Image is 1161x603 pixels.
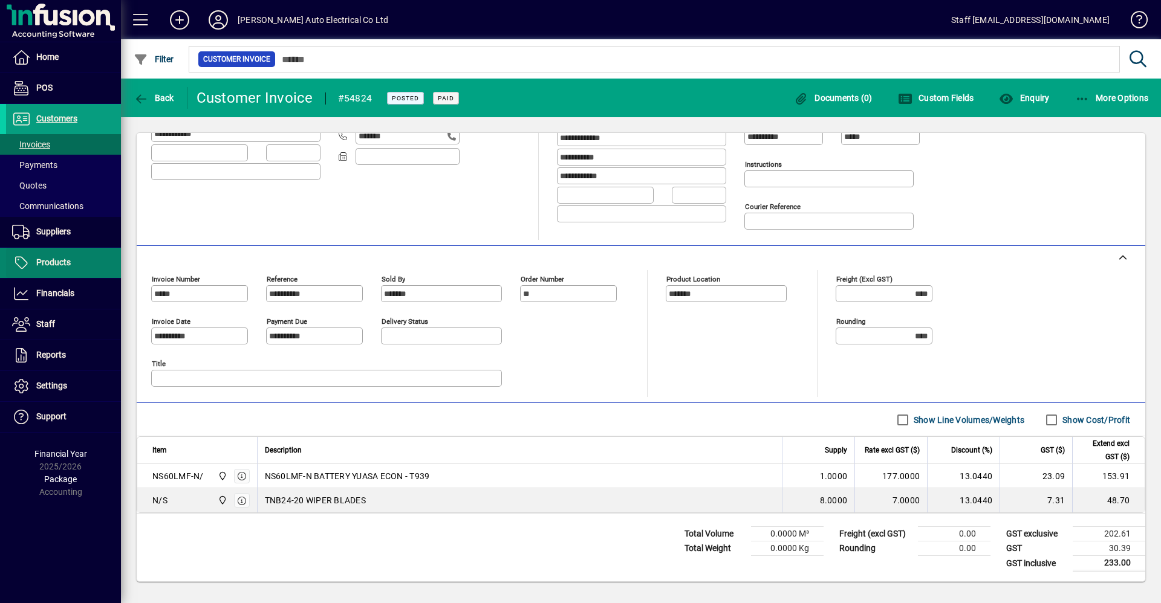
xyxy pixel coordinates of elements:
span: Filter [134,54,174,64]
a: Support [6,402,121,432]
a: POS [6,73,121,103]
mat-label: Sold by [382,275,405,283]
div: Customer Invoice [197,88,313,108]
a: Reports [6,340,121,370]
div: 7.0000 [862,494,920,506]
span: More Options [1075,93,1149,103]
button: Enquiry [996,87,1052,109]
span: 1.0000 [820,470,848,482]
a: Settings [6,371,121,401]
span: Quotes [12,181,47,190]
td: 30.39 [1073,541,1145,556]
span: Settings [36,381,67,390]
td: 153.91 [1072,464,1145,488]
td: 48.70 [1072,488,1145,512]
span: Invoices [12,140,50,149]
td: 13.0440 [927,488,1000,512]
td: 13.0440 [927,464,1000,488]
mat-label: Invoice date [152,317,190,326]
td: Rounding [833,541,918,556]
td: 0.0000 M³ [751,527,824,541]
mat-label: Freight (excl GST) [836,275,893,283]
span: Customer Invoice [203,53,270,65]
span: POS [36,83,53,92]
td: GST inclusive [1000,556,1073,571]
button: Filter [131,48,177,70]
span: Payments [12,160,57,170]
mat-label: Invoice number [152,275,200,283]
div: Staff [EMAIL_ADDRESS][DOMAIN_NAME] [951,10,1110,30]
span: Home [36,52,59,62]
app-page-header-button: Back [121,87,187,109]
mat-label: Order number [521,275,564,283]
button: Documents (0) [791,87,876,109]
a: Payments [6,155,121,175]
a: Communications [6,196,121,216]
div: N/S [152,494,167,506]
span: Products [36,257,71,267]
a: Invoices [6,134,121,155]
button: Custom Fields [895,87,977,109]
td: 0.00 [918,527,990,541]
span: Rate excl GST ($) [865,443,920,457]
span: Back [134,93,174,103]
span: Central [215,469,229,483]
td: 0.00 [918,541,990,556]
a: Products [6,248,121,278]
a: Quotes [6,175,121,196]
span: Discount (%) [951,443,992,457]
td: Total Volume [678,527,751,541]
span: Reports [36,350,66,360]
span: Posted [392,94,419,102]
mat-label: Title [152,360,166,368]
span: Enquiry [999,93,1049,103]
span: Description [265,443,302,457]
span: Supply [825,443,847,457]
span: Financials [36,288,74,298]
span: Extend excl GST ($) [1080,437,1130,463]
div: NS60LMF-N/ [152,470,204,482]
mat-label: Payment due [267,317,307,326]
td: Freight (excl GST) [833,527,918,541]
div: 177.0000 [862,470,920,482]
span: NS60LMF-N BATTERY YUASA ECON - T939 [265,470,430,482]
mat-label: Delivery status [382,317,428,326]
span: Customers [36,114,77,123]
a: Home [6,42,121,73]
button: Back [131,87,177,109]
button: Profile [199,9,238,31]
span: Custom Fields [898,93,974,103]
span: TNB24-20 WIPER BLADES [265,494,366,506]
span: GST ($) [1041,443,1065,457]
mat-label: Rounding [836,317,865,326]
span: Documents (0) [794,93,873,103]
span: Staff [36,319,55,329]
div: [PERSON_NAME] Auto Electrical Co Ltd [238,10,388,30]
a: Knowledge Base [1122,2,1146,42]
button: Add [160,9,199,31]
span: Central [215,494,229,507]
a: Financials [6,279,121,309]
mat-label: Instructions [745,160,782,169]
span: 8.0000 [820,494,848,506]
td: GST exclusive [1000,527,1073,541]
td: 0.0000 Kg [751,541,824,556]
a: Suppliers [6,217,121,247]
div: #54824 [338,89,372,108]
span: Financial Year [34,449,87,459]
span: Item [152,443,167,457]
label: Show Line Volumes/Weights [911,414,1024,426]
span: Communications [12,201,83,211]
mat-label: Reference [267,275,298,283]
mat-label: Courier Reference [745,202,801,211]
button: More Options [1072,87,1152,109]
span: Support [36,411,67,421]
label: Show Cost/Profit [1060,414,1130,426]
span: Suppliers [36,227,71,236]
td: 202.61 [1073,527,1145,541]
span: Package [44,474,77,484]
td: 7.31 [1000,488,1072,512]
td: 23.09 [1000,464,1072,488]
td: GST [1000,541,1073,556]
td: Total Weight [678,541,751,556]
